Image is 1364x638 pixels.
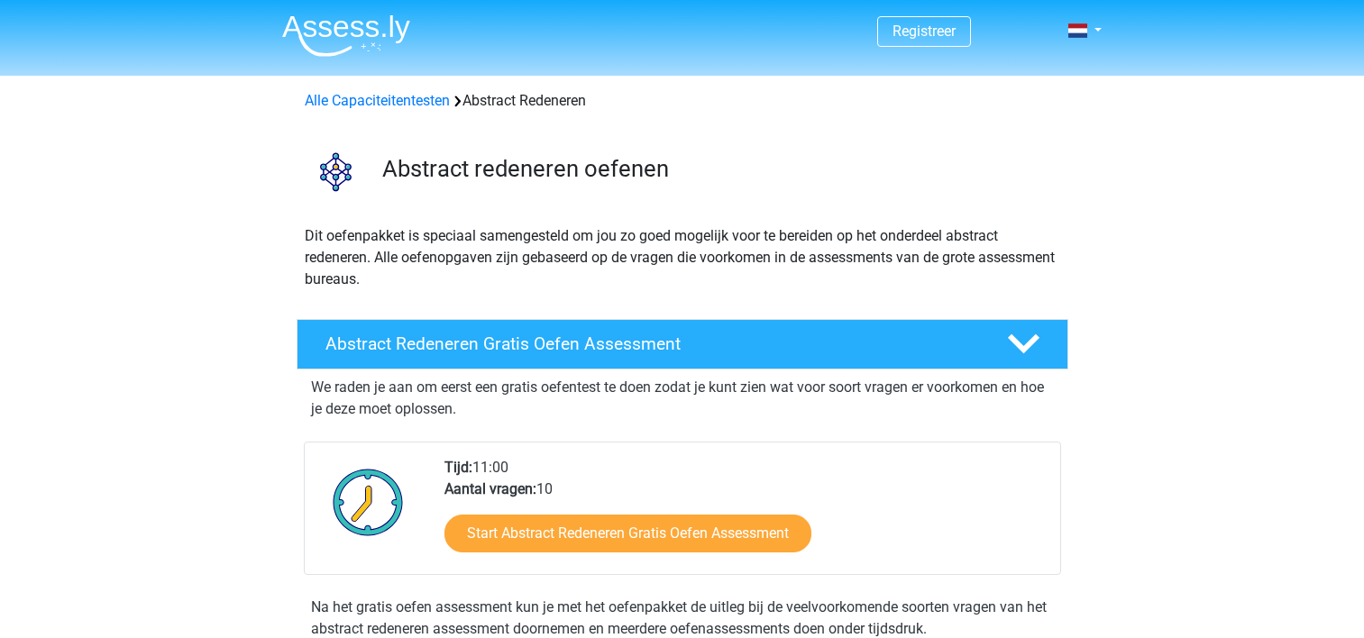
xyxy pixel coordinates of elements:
a: Alle Capaciteitentesten [305,92,450,109]
img: Klok [323,457,414,547]
div: Abstract Redeneren [298,90,1067,112]
p: Dit oefenpakket is speciaal samengesteld om jou zo goed mogelijk voor te bereiden op het onderdee... [305,225,1060,290]
div: 11:00 10 [431,457,1059,574]
img: abstract redeneren [298,133,374,210]
h3: Abstract redeneren oefenen [382,155,1054,183]
a: Abstract Redeneren Gratis Oefen Assessment [289,319,1076,369]
p: We raden je aan om eerst een gratis oefentest te doen zodat je kunt zien wat voor soort vragen er... [311,377,1054,420]
b: Tijd: [444,459,472,476]
h4: Abstract Redeneren Gratis Oefen Assessment [325,333,978,354]
a: Start Abstract Redeneren Gratis Oefen Assessment [444,515,811,552]
b: Aantal vragen: [444,480,536,497]
img: Assessly [282,14,410,57]
a: Registreer [893,23,956,40]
